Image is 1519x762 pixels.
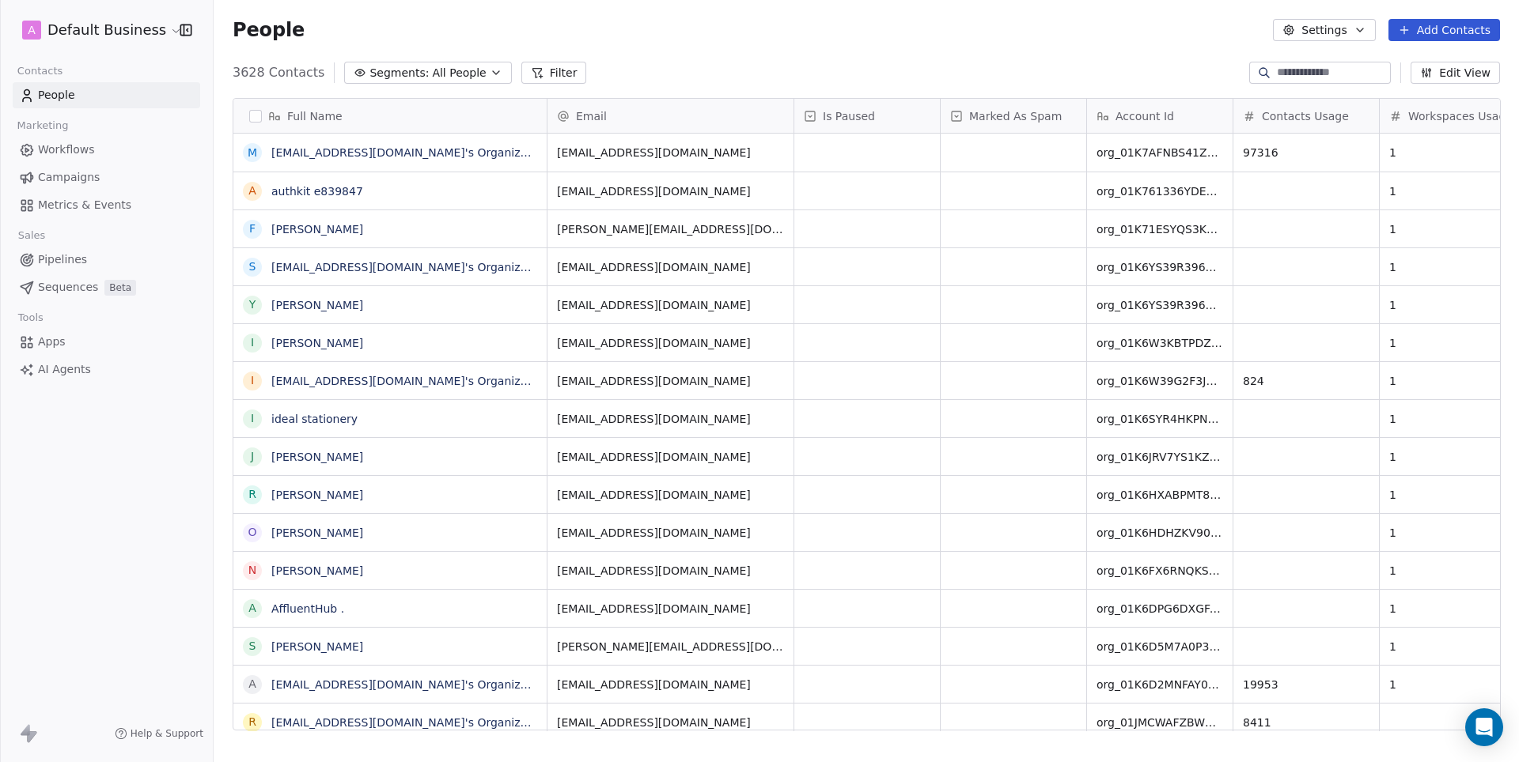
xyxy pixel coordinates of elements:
button: Settings [1273,19,1375,41]
span: Contacts Usage [1262,108,1349,124]
a: [PERSON_NAME] [271,451,363,463]
span: A [28,22,36,38]
span: org_01K6FX6RNQKSTRTJZK96FCCG47 [1097,563,1223,579]
button: Edit View [1411,62,1500,84]
div: a [248,676,256,692]
span: People [233,18,305,42]
div: A [248,600,256,617]
a: [PERSON_NAME] [271,489,363,501]
span: Default Business [47,20,166,40]
span: Segments: [369,65,429,81]
span: 1 [1389,677,1516,692]
span: org_01K6HDHZKV90NH8J6PHDPZKSDS [1097,525,1223,541]
span: 1 [1389,335,1516,351]
span: [EMAIL_ADDRESS][DOMAIN_NAME] [557,259,784,275]
a: [EMAIL_ADDRESS][DOMAIN_NAME]'s Organization [271,146,548,159]
span: Beta [104,280,136,296]
a: ideal stationery [271,413,358,425]
span: org_01K6DPG6DXGFAGZCV3K8JF4ARR [1097,601,1223,617]
div: i [251,410,254,427]
a: SequencesBeta [13,274,200,300]
span: Is Paused [823,108,875,124]
span: org_01K6D2MNFAY0KK9BR2EBTKHEBP [1097,677,1223,692]
span: [EMAIL_ADDRESS][DOMAIN_NAME] [557,183,784,199]
span: org_01K6D5M7A0P3XDWD96JJCTBM9M [1097,639,1223,654]
span: Apps [38,334,66,350]
a: Metrics & Events [13,192,200,218]
a: Apps [13,329,200,355]
span: 8411 [1243,715,1369,730]
span: 1 [1389,297,1516,313]
span: 1 [1389,145,1516,160]
button: Add Contacts [1388,19,1500,41]
span: [EMAIL_ADDRESS][DOMAIN_NAME] [557,411,784,427]
div: S [249,638,256,654]
span: org_01K6W3KBTPDZHK7BYNN1KN31TA [1097,335,1223,351]
span: [EMAIL_ADDRESS][DOMAIN_NAME] [557,601,784,617]
span: 1 [1389,449,1516,465]
div: Y [249,296,256,313]
span: 824 [1243,373,1369,389]
span: 1 [1389,601,1516,617]
div: a [248,183,256,199]
span: 1 [1389,563,1516,579]
div: O [248,524,256,541]
a: [EMAIL_ADDRESS][DOMAIN_NAME]'s Organization [271,716,548,729]
div: r [248,714,256,730]
a: [EMAIL_ADDRESS][DOMAIN_NAME]'s Organization [271,678,548,691]
span: [EMAIL_ADDRESS][DOMAIN_NAME] [557,677,784,692]
a: Help & Support [115,727,203,740]
div: F [249,221,256,237]
a: [PERSON_NAME] [271,337,363,349]
a: [EMAIL_ADDRESS][DOMAIN_NAME]'s Organization [271,261,548,273]
div: N [248,562,256,579]
span: org_01K7AFNBS41ZPPYN0NEE0ZDB8S [1097,145,1223,160]
span: org_01JMCWAFZBWQK217JS59C34RVY [1097,715,1223,730]
span: [EMAIL_ADDRESS][DOMAIN_NAME] [557,373,784,389]
button: ADefault Business [19,17,169,43]
div: Email [547,99,794,133]
div: I [251,334,254,351]
div: Account Id [1087,99,1233,133]
a: People [13,82,200,108]
span: org_01K6YS39R3967M8SM9VXXAJZQN [1097,259,1223,275]
span: org_01K761336YDEVMB5EVSEEAH56A [1097,183,1223,199]
span: [EMAIL_ADDRESS][DOMAIN_NAME] [557,145,784,160]
span: Marketing [10,114,75,138]
span: [PERSON_NAME][EMAIL_ADDRESS][DOMAIN_NAME] [557,221,784,237]
div: Marked As Spam [941,99,1086,133]
span: 19953 [1243,677,1369,692]
a: [PERSON_NAME] [271,299,363,311]
div: J [251,448,254,465]
div: grid [233,134,547,731]
div: s [249,258,256,275]
a: Workflows [13,137,200,163]
span: 1 [1389,525,1516,541]
a: [PERSON_NAME] [271,640,363,653]
a: Campaigns [13,164,200,190]
span: [EMAIL_ADDRESS][DOMAIN_NAME] [557,449,784,465]
span: org_01K6SYR4HKPN8XQ82YQHA428A0 [1097,411,1223,427]
span: Pipelines [38,251,87,268]
a: authkit e839847 [271,185,363,198]
span: [EMAIL_ADDRESS][DOMAIN_NAME] [557,335,784,351]
span: org_01K6W39G2F3JFTNV0D18RGT1XC [1097,373,1223,389]
span: [EMAIL_ADDRESS][DOMAIN_NAME] [557,563,784,579]
span: org_01K6HXABPMT8EHYN36RMMG24AV [1097,487,1223,503]
span: 3628 Contacts [233,63,324,82]
a: AffluentHub . [271,602,344,615]
div: Contacts Usage [1233,99,1379,133]
span: 1 [1389,259,1516,275]
span: 97316 [1243,145,1369,160]
span: org_01K71ESYQS3KBGFR9A6QP6EJJ1 [1097,221,1223,237]
span: [PERSON_NAME][EMAIL_ADDRESS][DOMAIN_NAME] [557,639,784,654]
span: Sales [11,224,52,247]
span: Account Id [1116,108,1174,124]
span: Full Name [287,108,343,124]
span: org_01K6JRV7YS1KZPY3MQM82A0AH3 [1097,449,1223,465]
span: Metrics & Events [38,197,131,213]
span: Tools [11,306,50,330]
div: Open Intercom Messenger [1465,708,1503,746]
span: [EMAIL_ADDRESS][DOMAIN_NAME] [557,487,784,503]
a: [PERSON_NAME] [271,223,363,236]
